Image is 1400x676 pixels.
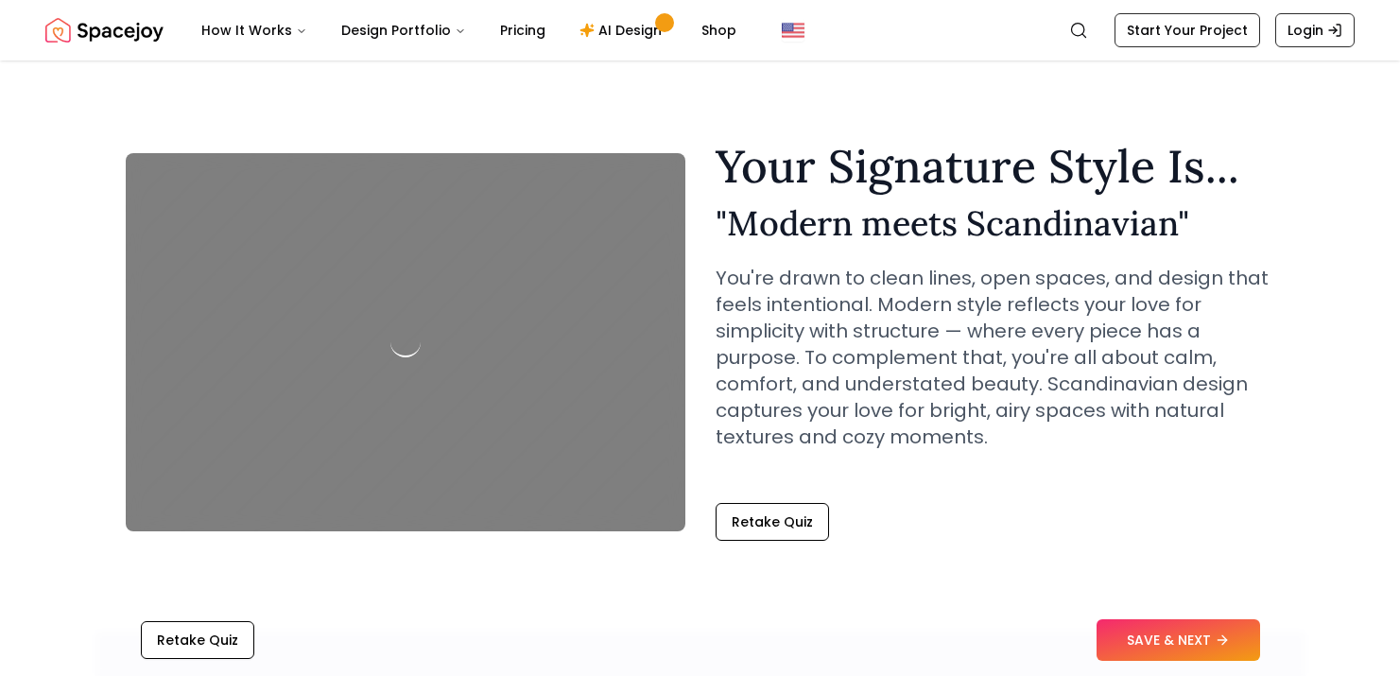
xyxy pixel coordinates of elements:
[716,265,1275,450] p: You're drawn to clean lines, open spaces, and design that feels intentional. Modern style reflect...
[186,11,322,49] button: How It Works
[45,11,164,49] img: Spacejoy Logo
[1115,13,1260,47] a: Start Your Project
[186,11,752,49] nav: Main
[716,204,1275,242] h2: " Modern meets Scandinavian "
[485,11,561,49] a: Pricing
[716,144,1275,189] h1: Your Signature Style Is...
[716,503,829,541] button: Retake Quiz
[1275,13,1355,47] a: Login
[141,621,254,659] button: Retake Quiz
[1097,619,1260,661] button: SAVE & NEXT
[564,11,683,49] a: AI Design
[686,11,752,49] a: Shop
[326,11,481,49] button: Design Portfolio
[782,19,804,42] img: United States
[45,11,164,49] a: Spacejoy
